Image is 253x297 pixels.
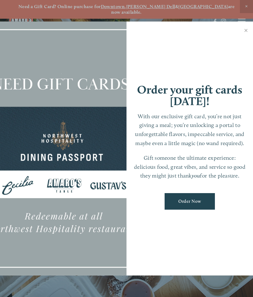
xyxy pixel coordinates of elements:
[192,172,200,179] em: you
[165,193,215,210] a: Order Now
[133,84,247,107] h1: Order your gift cards [DATE]!
[133,153,247,180] p: Gift someone the ultimate experience: delicious food, great vibes, and service so good they might...
[240,22,252,40] a: Close
[133,112,247,148] p: With our exclusive gift card, you’re not just giving a meal; you’re unlocking a portal to unforge...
